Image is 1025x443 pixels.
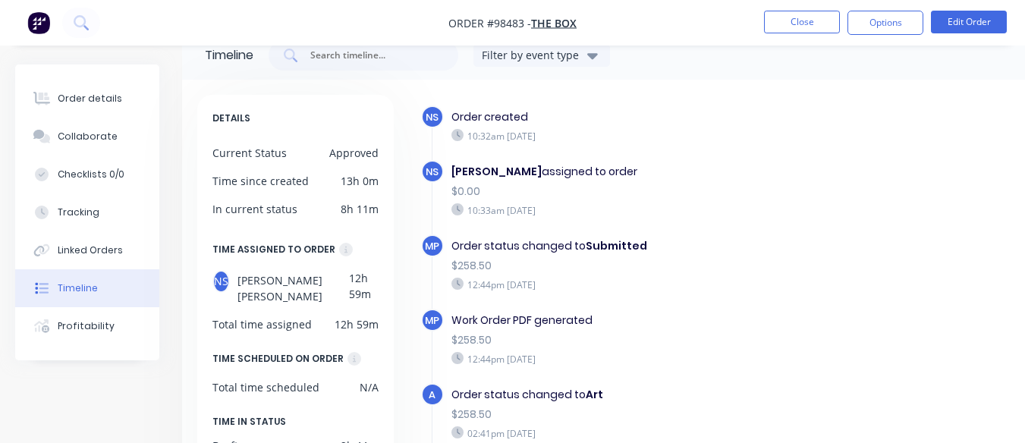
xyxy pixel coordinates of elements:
button: Timeline [15,269,159,307]
div: Checklists 0/0 [58,168,124,181]
div: Total time assigned [212,316,312,332]
span: a [429,388,435,402]
div: 02:41pm [DATE] [451,426,822,440]
div: Total time scheduled [212,379,319,395]
div: Order status changed to [451,387,822,403]
div: Order details [58,92,122,105]
div: Collaborate [58,130,118,143]
div: 12:44pm [DATE] [451,278,822,291]
div: NS [212,270,230,293]
div: $258.50 [451,258,822,274]
span: MP [425,239,439,253]
button: Close [764,11,840,33]
div: Linked Orders [58,243,123,257]
button: Filter by event type [473,44,610,67]
a: The Box [531,16,577,30]
div: $258.50 [451,407,822,423]
span: [PERSON_NAME] [PERSON_NAME] [237,270,349,304]
button: Collaborate [15,118,159,156]
b: Submitted [586,238,647,253]
div: 10:33am [DATE] [451,203,822,217]
div: TIME ASSIGNED TO ORDER [212,241,335,258]
span: Order #98483 - [448,16,531,30]
div: Order created [451,109,822,125]
button: Order details [15,80,159,118]
div: Time since created [212,173,309,189]
div: Work Order PDF generated [451,313,822,328]
div: Timeline [58,281,98,295]
div: 13h 0m [341,173,379,189]
div: 12h 59m [335,316,379,332]
div: Order status changed to [451,238,822,254]
div: Timeline [205,46,253,64]
div: Tracking [58,206,99,219]
span: NS [426,165,439,179]
b: Art [586,387,603,402]
div: In current status [212,201,297,217]
div: TIME SCHEDULED ON ORDER [212,350,344,367]
div: Profitability [58,319,115,333]
span: MP [425,313,439,328]
div: 12h 59m [349,270,379,304]
button: Linked Orders [15,231,159,269]
div: 12:44pm [DATE] [451,352,822,366]
img: Factory [27,11,50,34]
span: DETAILS [212,110,250,127]
div: Current Status [212,145,287,161]
button: Profitability [15,307,159,345]
div: 10:32am [DATE] [451,129,822,143]
div: $258.50 [451,332,822,348]
button: Edit Order [931,11,1007,33]
div: 8h 11m [341,201,379,217]
input: Search timeline... [309,48,435,63]
button: Checklists 0/0 [15,156,159,193]
div: $0.00 [451,184,822,200]
span: TIME IN STATUS [212,413,286,430]
button: Tracking [15,193,159,231]
span: NS [426,110,439,124]
div: N/A [360,379,379,395]
div: Approved [329,145,379,161]
div: Filter by event type [482,47,583,63]
button: Options [847,11,923,35]
b: [PERSON_NAME] [451,164,542,179]
div: assigned to order [451,164,822,180]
